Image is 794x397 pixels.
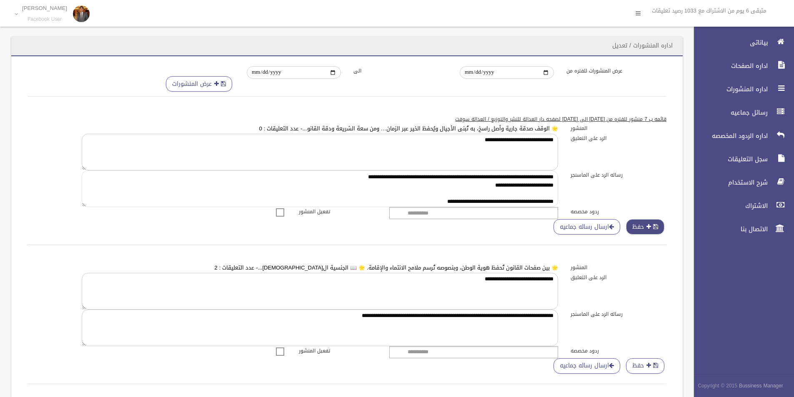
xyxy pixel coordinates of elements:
a: رسائل جماعيه [687,103,794,122]
a: ارسال رساله جماعيه [554,219,620,235]
a: 🌟 بين صفحات القانون تُحفظ هوية الوطن، وبنصوصه تُرسم ملامح الانتماء والإقامة. 🌟 📖 الجنسية ال[DEMOG... [214,262,558,273]
span: بياناتى [687,38,770,47]
a: اداره الصفحات [687,57,794,75]
a: الاتصال بنا [687,220,794,238]
label: المنشور [564,263,673,272]
span: الاشتراك [687,202,770,210]
label: تفعيل المنشور [293,346,401,355]
label: عرض المنشورات للفتره من [560,66,667,75]
a: اداره الردود المخصصه [687,127,794,145]
label: الى [347,66,454,75]
label: رساله الرد على الماسنجر [564,310,673,319]
button: حفظ [626,358,664,374]
a: اداره المنشورات [687,80,794,98]
header: اداره المنشورات / تعديل [602,37,683,54]
label: الرد على التعليق [564,134,673,143]
u: قائمه ب 7 منشور للفتره من [DATE] الى [DATE] لصفحه دار العدالة للنشر والتوزيع / العدالة سوفت [455,115,666,124]
label: المنشور [564,124,673,133]
label: ردود مخصصه [564,346,673,355]
button: حفظ [626,219,664,235]
a: الاشتراك [687,197,794,215]
label: ردود مخصصه [564,207,673,216]
span: Copyright © 2015 [698,381,737,390]
span: اداره الصفحات [687,62,770,70]
span: اداره الردود المخصصه [687,132,770,140]
label: رساله الرد على الماسنجر [564,170,673,180]
a: بياناتى [687,33,794,52]
label: الرد على التعليق [564,273,673,282]
a: 🌟 الوقف صدقة جارية وأصل راسخ، به تُبنى الأجيال ويُحفظ الخير عبر الزمان… ومن سعة الشريعة ودقة القا... [259,123,558,134]
a: شرح الاستخدام [687,173,794,192]
label: تفعيل المنشور [293,207,401,216]
span: شرح الاستخدام [687,178,770,187]
span: الاتصال بنا [687,225,770,233]
p: [PERSON_NAME] [22,5,67,11]
a: ارسال رساله جماعيه [554,358,620,374]
small: Facebook User [22,16,67,22]
button: عرض المنشورات [166,76,232,92]
span: رسائل جماعيه [687,108,770,117]
span: سجل التعليقات [687,155,770,163]
span: اداره المنشورات [687,85,770,93]
a: سجل التعليقات [687,150,794,168]
strong: Bussiness Manager [739,381,783,390]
